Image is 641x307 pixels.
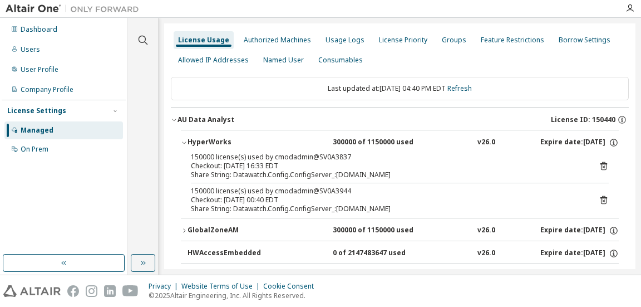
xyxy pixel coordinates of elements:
[191,196,582,204] div: Checkout: [DATE] 00:40 EDT
[21,45,40,54] div: Users
[178,56,249,65] div: Allowed IP Addresses
[244,36,311,45] div: Authorized Machines
[263,56,304,65] div: Named User
[6,3,145,14] img: Altair One
[477,226,495,236] div: v26.0
[379,36,427,45] div: License Priority
[3,285,61,297] img: altair_logo.svg
[149,291,320,300] p: © 2025 Altair Engineering, Inc. All Rights Reserved.
[188,138,288,148] div: HyperWorks
[191,187,582,196] div: 150000 license(s) used by cmodadmin@SV0A3944
[171,77,629,100] div: Last updated at: [DATE] 04:40 PM EDT
[21,65,58,74] div: User Profile
[21,25,57,34] div: Dashboard
[191,153,582,162] div: 150000 license(s) used by cmodadmin@SV0A3837
[333,138,433,148] div: 300000 of 1150000 used
[191,204,582,213] div: Share String: Datawatch.Config.ConfigServer_:[DOMAIN_NAME]
[551,115,615,124] span: License ID: 150440
[326,36,364,45] div: Usage Logs
[540,138,619,148] div: Expire date: [DATE]
[177,115,234,124] div: AU Data Analyst
[188,226,288,236] div: GlobalZoneAM
[149,282,181,291] div: Privacy
[122,285,139,297] img: youtube.svg
[442,36,466,45] div: Groups
[263,282,320,291] div: Cookie Consent
[21,145,48,154] div: On Prem
[181,282,263,291] div: Website Terms of Use
[178,36,229,45] div: License Usage
[318,56,363,65] div: Consumables
[477,138,495,148] div: v26.0
[540,248,619,259] div: Expire date: [DATE]
[21,85,73,94] div: Company Profile
[7,106,66,115] div: License Settings
[104,285,116,297] img: linkedin.svg
[481,36,544,45] div: Feature Restrictions
[86,285,97,297] img: instagram.svg
[188,241,619,266] button: HWAccessEmbedded0 of 2147483647 usedv26.0Expire date:[DATE]
[447,84,472,93] a: Refresh
[188,264,619,289] button: HWActivate0 of 2147483647 usedv26.0Expire date:[DATE]
[333,248,433,259] div: 0 of 2147483647 used
[171,108,629,132] button: AU Data AnalystLicense ID: 150440
[333,226,433,236] div: 300000 of 1150000 used
[191,170,582,179] div: Share String: Datawatch.Config.ConfigServer_:[DOMAIN_NAME]
[67,285,79,297] img: facebook.svg
[559,36,610,45] div: Borrow Settings
[477,248,495,259] div: v26.0
[540,226,619,236] div: Expire date: [DATE]
[188,248,288,259] div: HWAccessEmbedded
[21,126,53,135] div: Managed
[191,162,582,170] div: Checkout: [DATE] 16:33 EDT
[181,218,619,243] button: GlobalZoneAM300000 of 1150000 usedv26.0Expire date:[DATE]
[181,130,619,155] button: HyperWorks300000 of 1150000 usedv26.0Expire date:[DATE]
